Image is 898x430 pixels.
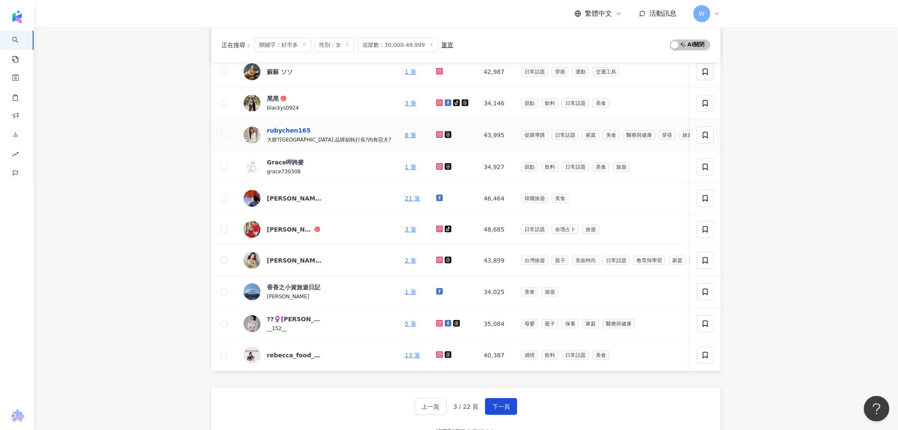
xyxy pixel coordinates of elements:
[244,315,261,332] img: KOL Avatar
[255,37,311,52] span: 關鍵字：好市多
[603,256,630,265] span: 日常話題
[542,351,558,360] span: 飲料
[244,126,391,144] a: KOL Avatarrubychen165大餅?[GEOGRAPHIC_DATA].品牌副執行長?內有惡犬?
[492,403,510,410] span: 下一頁
[521,351,538,360] span: 感情
[699,9,705,18] span: W
[405,164,416,170] a: 1 筆
[613,162,630,172] span: 旅遊
[623,130,655,140] span: 醫療與健康
[405,195,420,202] a: 21 筆
[267,68,293,76] div: 蘇蘇 ソソ
[649,9,676,17] span: 活動訊息
[562,99,589,108] span: 日常話題
[521,67,548,76] span: 日常話題
[267,294,309,300] span: [PERSON_NAME]
[415,398,447,415] button: 上一頁
[592,162,609,172] span: 美食
[477,151,514,183] td: 34,927
[562,319,579,328] span: 保養
[267,283,320,291] div: 香香之小資旅遊日記
[244,94,391,112] a: KOL Avatar黑黑blackys0924
[521,256,548,265] span: 台灣旅遊
[582,319,599,328] span: 家庭
[485,398,517,415] button: 下一頁
[405,257,416,264] a: 2 筆
[679,130,696,140] span: 旅遊
[244,221,261,238] img: KOL Avatar
[442,41,454,48] div: 重置
[405,352,420,359] a: 13 筆
[244,347,261,364] img: KOL Avatar
[358,37,438,52] span: 追蹤數：30,000-49,999
[477,88,514,119] td: 34,146
[521,319,538,328] span: 母嬰
[244,283,391,301] a: KOL Avatar香香之小資旅遊日記[PERSON_NAME]
[244,252,391,269] a: KOL Avatar[PERSON_NAME].c_1128
[572,67,589,76] span: 運動
[12,146,19,165] span: rise
[454,403,479,410] span: 3 / 22 頁
[477,245,514,276] td: 43,899
[689,256,706,265] span: 美食
[267,256,322,265] div: [PERSON_NAME].c_1128
[521,225,548,234] span: 日常話題
[562,162,589,172] span: 日常話題
[405,100,416,107] a: 3 筆
[552,130,579,140] span: 日常話題
[477,183,514,214] td: 46,464
[267,169,301,175] span: grace730308
[521,99,538,108] span: 甜點
[582,130,599,140] span: 家庭
[477,308,514,340] td: 35,084
[477,340,514,371] td: 40,387
[552,194,569,203] span: 美食
[633,256,665,265] span: 教育與學習
[267,194,322,203] div: [PERSON_NAME]的走跳人蔘
[244,127,261,144] img: KOL Avatar
[477,276,514,308] td: 34,025
[592,351,609,360] span: 美食
[521,287,538,297] span: 美食
[405,132,416,139] a: 8 筆
[521,130,548,140] span: 促購導購
[562,351,589,360] span: 日常話題
[477,57,514,88] td: 42,987
[267,325,287,331] span: __152__
[669,256,686,265] span: 家庭
[267,315,322,323] div: ??‍♀️[PERSON_NAME]☞︎女神心機經銷商
[244,95,261,112] img: KOL Avatar
[552,67,569,76] span: 穿搭
[267,126,311,135] div: rubychen165
[244,158,261,175] img: KOL Avatar
[222,41,251,48] span: 正在搜尋 ：
[267,94,279,103] div: 黑黑
[592,67,620,76] span: 交通工具
[244,347,391,364] a: KOL Avatarrebecca_food_daily
[585,9,612,18] span: 繁體中文
[422,403,440,410] span: 上一頁
[314,37,354,52] span: 性別：女
[552,256,569,265] span: 親子
[552,225,579,234] span: 命理占卜
[244,252,261,269] img: KOL Avatar
[244,63,261,80] img: KOL Avatar
[572,256,599,265] span: 美妝時尚
[477,119,514,151] td: 43,995
[603,319,635,328] span: 醫療與健康
[244,158,391,176] a: KOL AvatarGrace呷跨麥grace730308
[267,137,391,143] span: 大餅?[GEOGRAPHIC_DATA].品牌副執行長?內有惡犬?
[244,221,391,238] a: KOL Avatar[PERSON_NAME]
[659,130,676,140] span: 穿搭
[267,225,313,234] div: [PERSON_NAME]
[244,315,391,333] a: KOL Avatar??‍♀️[PERSON_NAME]☞︎女神心機經銷商__152__
[9,410,25,423] img: chrome extension
[10,10,24,24] img: logo icon
[12,31,29,64] a: search
[405,320,416,327] a: 5 筆
[864,396,890,422] iframe: Help Scout Beacon - Open
[477,214,514,245] td: 48,685
[267,158,304,167] div: Grace呷跨麥
[521,162,538,172] span: 甜點
[542,287,558,297] span: 旅遊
